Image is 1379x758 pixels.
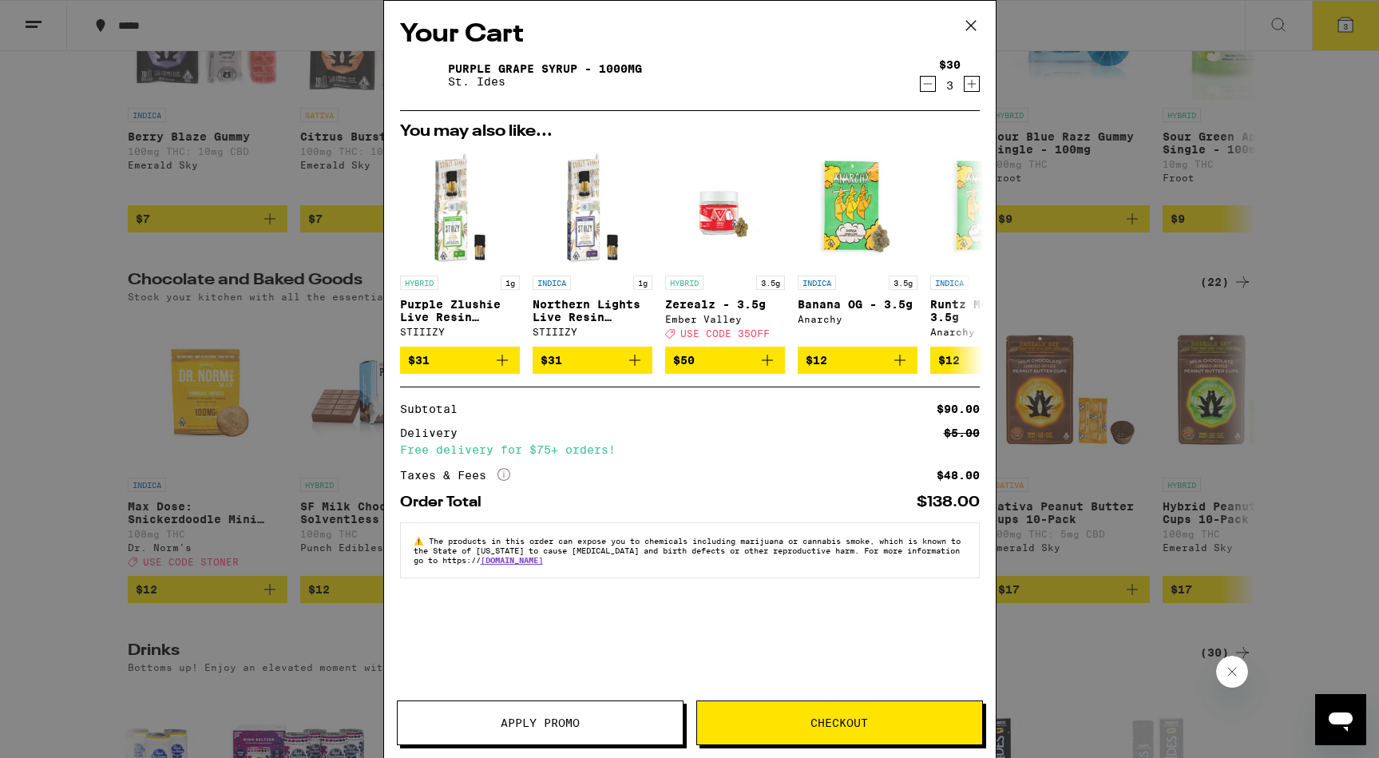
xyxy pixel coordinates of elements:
p: 1g [633,276,652,290]
div: $5.00 [944,427,980,439]
p: INDICA [930,276,969,290]
h2: Your Cart [400,17,980,53]
span: $12 [806,354,827,367]
button: Add to bag [798,347,917,374]
img: Anarchy - Banana OG - 3.5g [798,148,917,268]
button: Add to bag [400,347,520,374]
iframe: Button to launch messaging window [1315,694,1366,745]
span: The products in this order can expose you to chemicals including marijuana or cannabis smoke, whi... [414,536,961,565]
div: $90.00 [937,403,980,415]
div: Subtotal [400,403,469,415]
button: Add to bag [930,347,1050,374]
span: $50 [673,354,695,367]
div: Order Total [400,495,493,510]
button: Apply Promo [397,700,684,745]
img: STIIIZY - Northern Lights Live Resin Liquid Diamond - 1g [533,148,652,268]
p: INDICA [798,276,836,290]
div: STIIIZY [533,327,652,337]
p: Purple Zlushie Live Resin Liquid Diamonds - 1g [400,298,520,323]
div: STIIIZY [400,327,520,337]
p: 3.5g [756,276,785,290]
button: Add to bag [665,347,785,374]
button: Checkout [696,700,983,745]
img: Anarchy - Runtz Mode - 3.5g [930,148,1050,268]
div: Anarchy [930,327,1050,337]
button: Increment [964,76,980,92]
img: STIIIZY - Purple Zlushie Live Resin Liquid Diamonds - 1g [400,148,520,268]
div: $48.00 [937,470,980,481]
div: Delivery [400,427,469,439]
img: Purple Grape Syrup - 1000mg [400,53,445,97]
div: $138.00 [917,495,980,510]
p: Northern Lights Live Resin Liquid Diamond - 1g [533,298,652,323]
div: Anarchy [798,314,917,324]
p: Zerealz - 3.5g [665,298,785,311]
a: Open page for Zerealz - 3.5g from Ember Valley [665,148,785,347]
img: Ember Valley - Zerealz - 3.5g [665,148,785,268]
span: USE CODE 35OFF [680,328,770,339]
button: Decrement [920,76,936,92]
span: Apply Promo [501,717,580,728]
span: $31 [408,354,430,367]
span: $31 [541,354,562,367]
h2: You may also like... [400,124,980,140]
a: Open page for Northern Lights Live Resin Liquid Diamond - 1g from STIIIZY [533,148,652,347]
a: Open page for Banana OG - 3.5g from Anarchy [798,148,917,347]
a: Open page for Purple Zlushie Live Resin Liquid Diamonds - 1g from STIIIZY [400,148,520,347]
p: Banana OG - 3.5g [798,298,917,311]
p: 3.5g [889,276,917,290]
span: ⚠️ [414,536,429,546]
a: Purple Grape Syrup - 1000mg [448,62,642,75]
p: 1g [501,276,520,290]
div: Taxes & Fees [400,468,510,482]
button: Add to bag [533,347,652,374]
div: 3 [939,79,961,92]
span: $12 [938,354,960,367]
div: Ember Valley [665,314,785,324]
span: Hi. Need any help? [10,11,115,24]
div: Free delivery for $75+ orders! [400,444,980,455]
a: [DOMAIN_NAME] [481,555,543,565]
p: INDICA [533,276,571,290]
a: Open page for Runtz Mode - 3.5g from Anarchy [930,148,1050,347]
iframe: Close message [1216,656,1248,688]
div: $30 [939,58,961,71]
p: HYBRID [665,276,703,290]
p: St. Ides [448,75,642,88]
span: Checkout [810,717,868,728]
p: Runtz Mode - 3.5g [930,298,1050,323]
